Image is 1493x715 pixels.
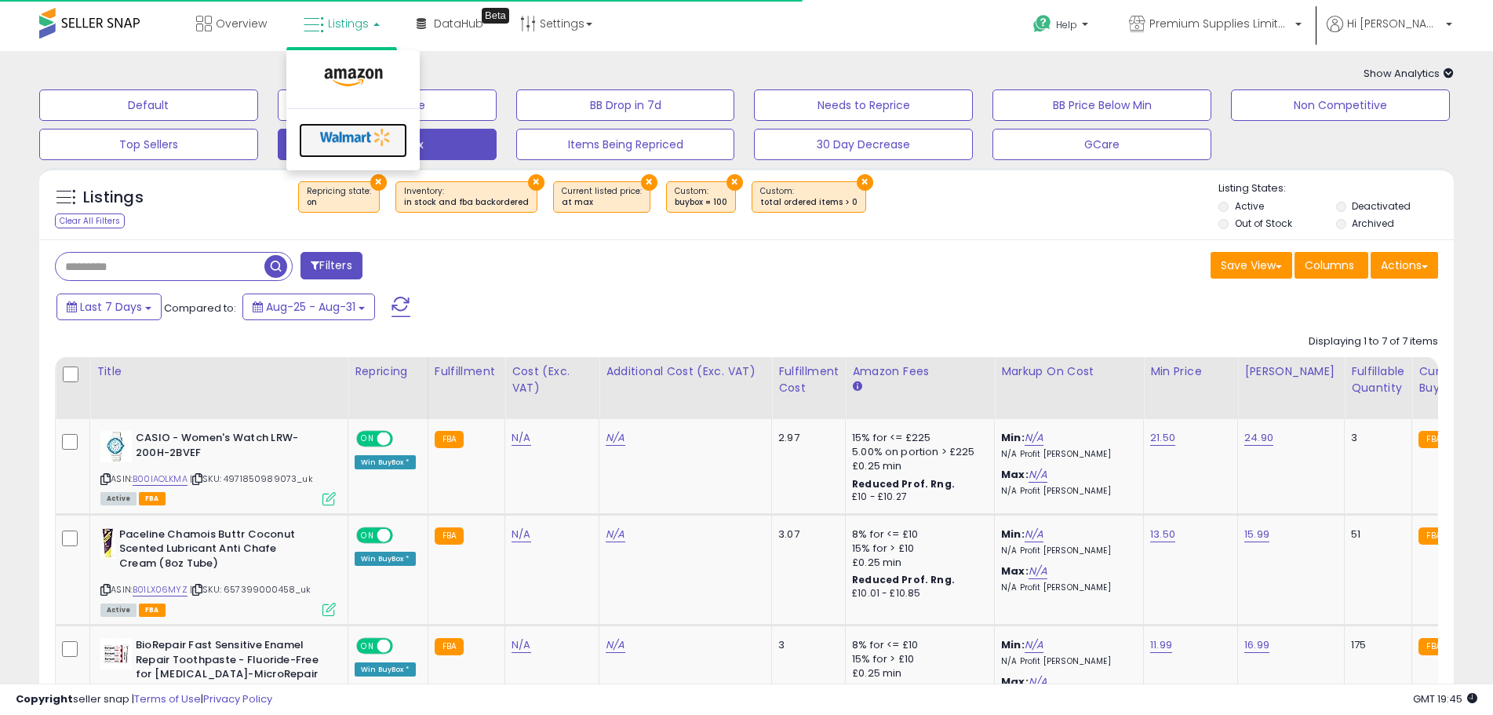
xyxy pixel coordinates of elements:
[1347,16,1441,31] span: Hi [PERSON_NAME]
[726,174,743,191] button: ×
[852,573,955,586] b: Reduced Prof. Rng.
[1309,334,1438,349] div: Displaying 1 to 7 of 7 items
[606,527,625,542] a: N/A
[328,16,369,31] span: Listings
[136,638,326,715] b: BioRepair Fast Sensitive Enamel Repair Toothpaste - Fluoride-Free for [MEDICAL_DATA]-MicroRepair ...
[1305,257,1354,273] span: Columns
[404,197,529,208] div: in stock and fba backordered
[1351,431,1400,445] div: 3
[278,89,497,121] button: Inventory Age
[852,380,861,394] small: Amazon Fees.
[992,89,1211,121] button: BB Price Below Min
[1025,430,1043,446] a: N/A
[1351,638,1400,652] div: 175
[404,185,529,209] span: Inventory :
[1327,16,1452,51] a: Hi [PERSON_NAME]
[528,174,544,191] button: ×
[1150,430,1175,446] a: 21.50
[190,472,313,485] span: | SKU: 4971850989073_uk
[1021,2,1104,51] a: Help
[1371,252,1438,279] button: Actions
[1029,467,1047,483] a: N/A
[1001,637,1025,652] b: Min:
[852,477,955,491] b: Reduced Prof. Rng.
[516,89,735,121] button: BB Drop in 7d
[1149,16,1291,31] span: Premium Supplies Limited [GEOGRAPHIC_DATA]
[992,129,1211,160] button: GCare
[512,430,530,446] a: N/A
[1029,564,1047,579] a: N/A
[852,542,982,556] div: 15% for > £10
[100,431,132,462] img: 413bOdPENLL._SL40_.jpg
[133,472,188,486] a: B00IAOLKMA
[100,527,336,615] div: ASIN:
[778,638,833,652] div: 3
[100,431,336,504] div: ASIN:
[100,638,132,669] img: 41OhgsDhkbL._SL40_.jpg
[754,129,973,160] button: 30 Day Decrease
[1231,89,1450,121] button: Non Competitive
[852,638,982,652] div: 8% for <= £10
[355,455,416,469] div: Win BuyBox *
[1244,527,1269,542] a: 15.99
[1025,527,1043,542] a: N/A
[852,666,982,680] div: £0.25 min
[203,691,272,706] a: Privacy Policy
[1001,545,1131,556] p: N/A Profit [PERSON_NAME]
[778,527,833,542] div: 3.07
[55,213,125,228] div: Clear All Filters
[100,527,115,559] img: 41AWSR5E+DL._SL40_.jpg
[1418,431,1447,448] small: FBA
[1001,467,1029,482] b: Max:
[133,583,188,596] a: B01LX06MYZ
[852,459,982,473] div: £0.25 min
[39,129,258,160] button: Top Sellers
[852,587,982,600] div: £10.01 - £10.85
[134,691,201,706] a: Terms of Use
[307,185,371,209] span: Repricing state :
[562,197,642,208] div: at max
[358,432,377,446] span: ON
[1218,181,1454,196] p: Listing States:
[1150,637,1172,653] a: 11.99
[80,299,142,315] span: Last 7 Days
[512,363,592,396] div: Cost (Exc. VAT)
[606,363,765,380] div: Additional Cost (Exc. VAT)
[307,197,371,208] div: on
[1001,363,1137,380] div: Markup on Cost
[1244,430,1273,446] a: 24.90
[1001,564,1029,578] b: Max:
[1032,14,1052,34] i: Get Help
[1001,486,1131,497] p: N/A Profit [PERSON_NAME]
[391,640,416,653] span: OFF
[852,363,988,380] div: Amazon Fees
[1235,217,1292,230] label: Out of Stock
[1211,252,1292,279] button: Save View
[1352,217,1394,230] label: Archived
[1418,638,1447,655] small: FBA
[100,604,137,617] span: All listings currently available for purchase on Amazon
[1244,637,1269,653] a: 16.99
[119,527,310,575] b: Paceline Chamois Buttr Coconut Scented Lubricant Anti Chafe Cream (8oz Tube)
[1001,449,1131,460] p: N/A Profit [PERSON_NAME]
[562,185,642,209] span: Current listed price :
[355,363,421,380] div: Repricing
[1413,691,1477,706] span: 2025-09-8 19:45 GMT
[190,583,311,596] span: | SKU: 657399000458_uk
[139,492,166,505] span: FBA
[1244,363,1338,380] div: [PERSON_NAME]
[300,252,362,279] button: Filters
[1150,527,1175,542] a: 13.50
[606,430,625,446] a: N/A
[164,301,236,316] span: Compared to:
[852,431,982,445] div: 15% for <= £225
[482,8,509,24] div: Tooltip anchor
[266,299,355,315] span: Aug-25 - Aug-31
[1352,199,1411,213] label: Deactivated
[1025,637,1043,653] a: N/A
[675,185,727,209] span: Custom:
[1001,674,1029,689] b: Max:
[391,432,416,446] span: OFF
[370,174,387,191] button: ×
[606,637,625,653] a: N/A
